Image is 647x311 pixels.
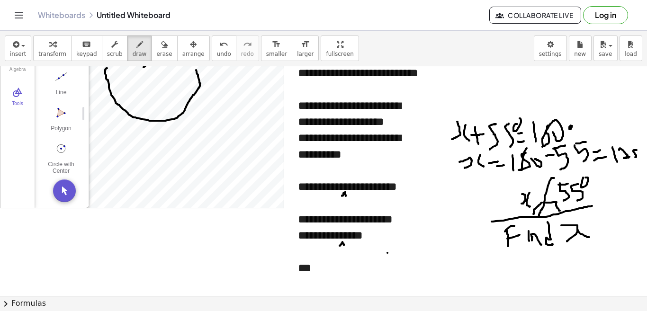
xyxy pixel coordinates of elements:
[243,39,252,50] i: redo
[489,7,581,24] button: Collaborate Live
[292,36,319,61] button: format_sizelarger
[156,51,172,57] span: erase
[71,36,102,61] button: keyboardkeypad
[217,51,231,57] span: undo
[241,51,254,57] span: redo
[38,51,66,57] span: transform
[497,11,573,19] span: Collaborate Live
[266,51,287,57] span: smaller
[182,51,205,57] span: arrange
[321,36,359,61] button: fullscreen
[10,51,26,57] span: insert
[11,8,27,23] button: Toggle navigation
[133,51,147,57] span: draw
[236,36,259,61] button: redoredo
[583,6,628,24] button: Log in
[219,39,228,50] i: undo
[102,36,128,61] button: scrub
[593,36,618,61] button: save
[76,51,97,57] span: keypad
[326,51,353,57] span: fullscreen
[82,39,91,50] i: keyboard
[261,36,292,61] button: format_sizesmaller
[212,36,236,61] button: undoundo
[33,36,72,61] button: transform
[569,36,592,61] button: new
[177,36,210,61] button: arrange
[625,51,637,57] span: load
[574,51,586,57] span: new
[38,10,85,20] a: Whiteboards
[539,51,562,57] span: settings
[127,36,152,61] button: draw
[599,51,612,57] span: save
[301,39,310,50] i: format_size
[151,36,177,61] button: erase
[5,36,31,61] button: insert
[297,51,314,57] span: larger
[534,36,567,61] button: settings
[107,51,123,57] span: scrub
[272,39,281,50] i: format_size
[620,36,642,61] button: load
